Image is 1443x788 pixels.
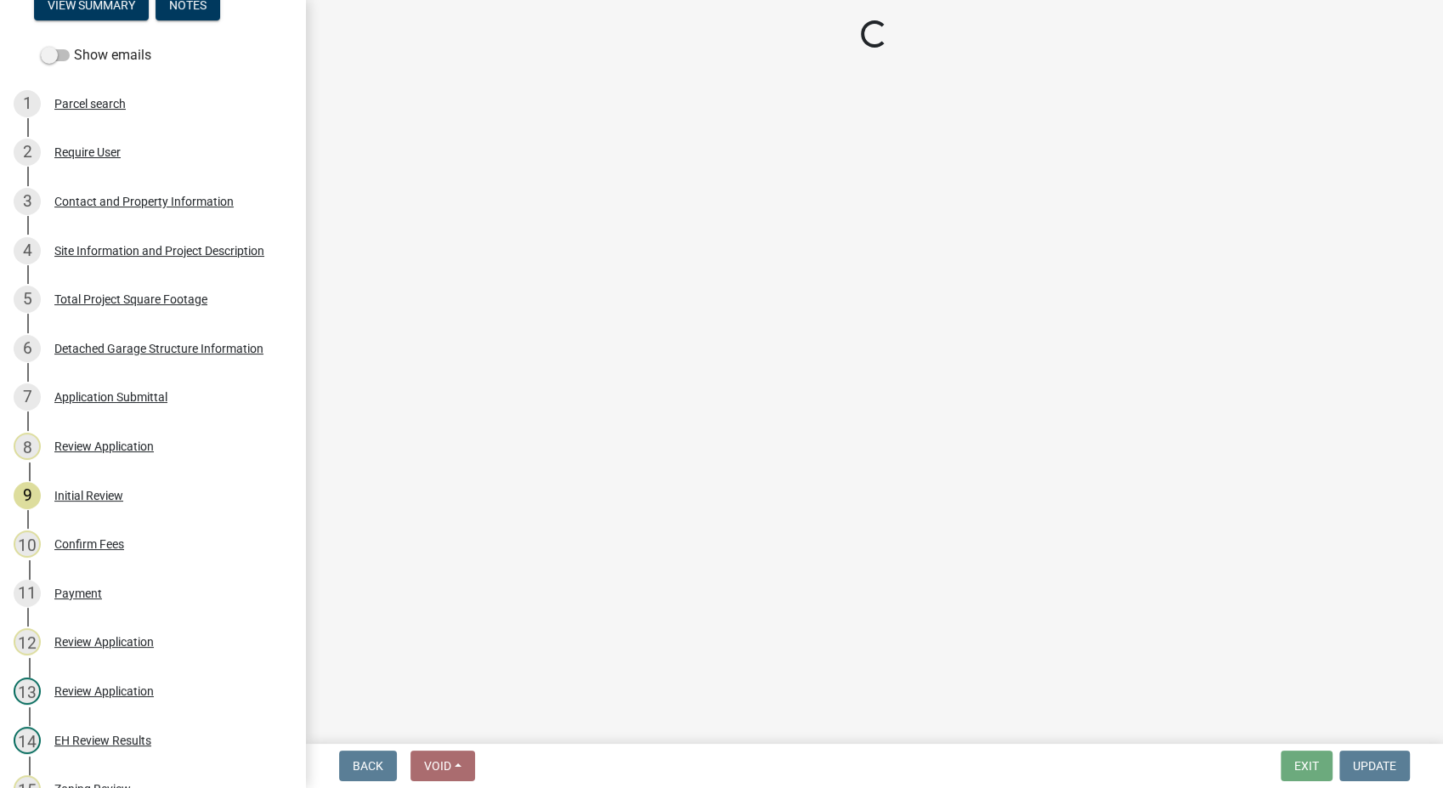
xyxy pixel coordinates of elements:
[54,440,154,452] div: Review Application
[54,196,234,207] div: Contact and Property Information
[14,139,41,166] div: 2
[14,433,41,460] div: 8
[14,580,41,607] div: 11
[54,293,207,305] div: Total Project Square Footage
[54,343,263,354] div: Detached Garage Structure Information
[14,482,41,509] div: 9
[54,538,124,550] div: Confirm Fees
[54,146,121,158] div: Require User
[424,759,451,773] span: Void
[54,734,151,746] div: EH Review Results
[14,188,41,215] div: 3
[14,677,41,705] div: 13
[14,286,41,313] div: 5
[54,391,167,403] div: Application Submittal
[54,685,154,697] div: Review Application
[54,587,102,599] div: Payment
[339,751,397,781] button: Back
[14,383,41,411] div: 7
[54,245,264,257] div: Site Information and Project Description
[1281,751,1333,781] button: Exit
[14,530,41,558] div: 10
[410,751,475,781] button: Void
[54,490,123,502] div: Initial Review
[41,45,151,65] label: Show emails
[14,628,41,655] div: 12
[54,98,126,110] div: Parcel search
[14,335,41,362] div: 6
[1353,759,1396,773] span: Update
[1339,751,1410,781] button: Update
[14,237,41,264] div: 4
[14,90,41,117] div: 1
[54,636,154,648] div: Review Application
[14,727,41,754] div: 14
[353,759,383,773] span: Back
